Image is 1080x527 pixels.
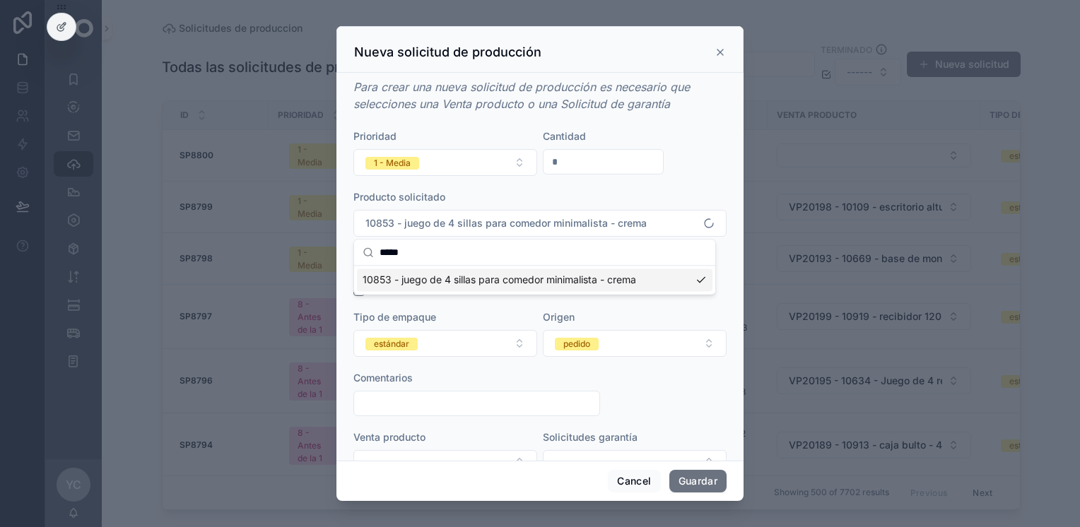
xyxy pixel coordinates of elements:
span: Cantidad [543,130,586,142]
button: Select Button [543,450,727,474]
button: Select Button [543,330,727,357]
span: 10853 - juego de 4 sillas para comedor minimalista - crema [363,273,636,287]
h3: Nueva solicitud de producción [354,44,541,61]
button: Guardar [669,470,727,492]
span: Producto solicitado [353,191,445,203]
div: pedido [563,338,590,350]
div: Suggestions [354,266,715,294]
span: Origen [543,311,575,323]
span: Comentarios [353,372,413,384]
span: 10853 - juego de 4 sillas para comedor minimalista - crema [365,216,647,230]
button: Select Button [353,149,537,176]
em: Para crear una nueva solicitud de producción es necesario que selecciones una Venta producto o un... [353,80,690,111]
button: Cancel [608,470,660,492]
div: 1 - Media [374,157,411,170]
span: Venta producto [353,431,425,443]
span: Solicitudes garantía [543,431,638,443]
div: estándar [374,338,409,350]
button: Select Button [353,210,727,237]
span: Tipo de empaque [353,311,436,323]
span: Prioridad [353,130,397,142]
button: Select Button [353,330,537,357]
button: Select Button [353,450,537,474]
